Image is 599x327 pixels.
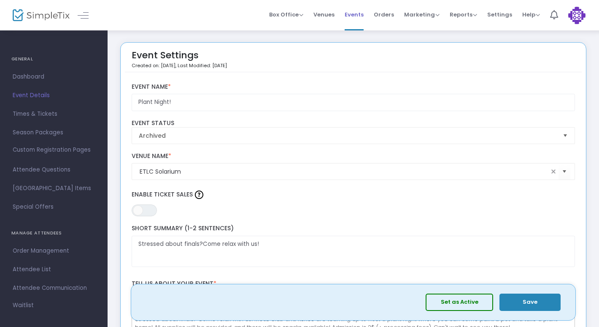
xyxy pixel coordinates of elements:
span: [GEOGRAPHIC_DATA] Items [13,183,95,194]
span: Times & Tickets [13,109,95,120]
span: Waitlist [13,301,34,310]
span: Attendee List [13,264,95,275]
img: question-mark [195,191,203,199]
span: Short Summary (1-2 Sentences) [132,224,234,232]
span: Attendee Communication [13,283,95,294]
span: Season Packages [13,127,95,138]
span: Events [345,4,364,25]
label: Event Status [132,120,575,127]
button: Select [559,128,571,144]
span: Reports [450,11,477,19]
input: Enter Event Name [132,94,575,111]
button: Set as Active [426,294,493,311]
span: Help [522,11,540,19]
p: Created on: [DATE] [132,62,227,69]
label: Tell us about your event [127,275,579,293]
h4: MANAGE ATTENDEES [11,225,96,242]
button: Select [559,163,570,180]
span: Marketing [404,11,440,19]
span: Event Details [13,90,95,101]
span: Custom Registration Pages [13,146,91,154]
span: , Last Modified: [DATE] [175,62,227,69]
span: Settings [487,4,512,25]
label: Event Name [132,83,575,91]
input: Select Venue [140,167,549,176]
span: clear [548,166,559,177]
h4: GENERAL [11,51,96,68]
span: Venues [313,4,335,25]
span: Attendee Questions [13,164,95,175]
button: Save [499,294,561,311]
span: Box Office [269,11,303,19]
span: Order Management [13,245,95,256]
label: Venue Name [132,153,575,160]
div: Event Settings [132,47,227,72]
span: Dashboard [13,71,95,82]
span: Orders [374,4,394,25]
span: Archived [139,131,556,140]
label: Enable Ticket Sales [132,188,575,201]
span: Special Offers [13,202,95,213]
